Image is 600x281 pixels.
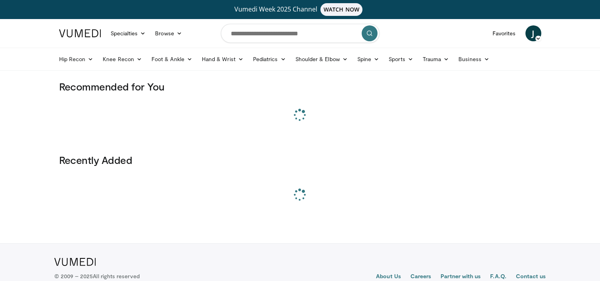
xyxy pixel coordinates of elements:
a: Shoulder & Elbow [291,51,353,67]
img: VuMedi Logo [59,29,101,37]
h3: Recently Added [59,154,541,166]
a: Hand & Wrist [197,51,248,67]
a: Vumedi Week 2025 ChannelWATCH NOW [60,3,540,16]
a: Knee Recon [98,51,147,67]
a: Spine [353,51,384,67]
a: Browse [150,25,187,41]
a: Favorites [488,25,521,41]
a: Foot & Ankle [147,51,197,67]
a: J [525,25,541,41]
a: Sports [384,51,418,67]
h3: Recommended for You [59,80,541,93]
a: Business [454,51,494,67]
a: Trauma [418,51,454,67]
span: All rights reserved [93,273,139,279]
input: Search topics, interventions [221,24,380,43]
p: © 2009 – 2025 [54,272,140,280]
img: VuMedi Logo [54,258,96,266]
a: Specialties [106,25,151,41]
a: Hip Recon [54,51,98,67]
span: WATCH NOW [320,3,362,16]
a: Pediatrics [248,51,291,67]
